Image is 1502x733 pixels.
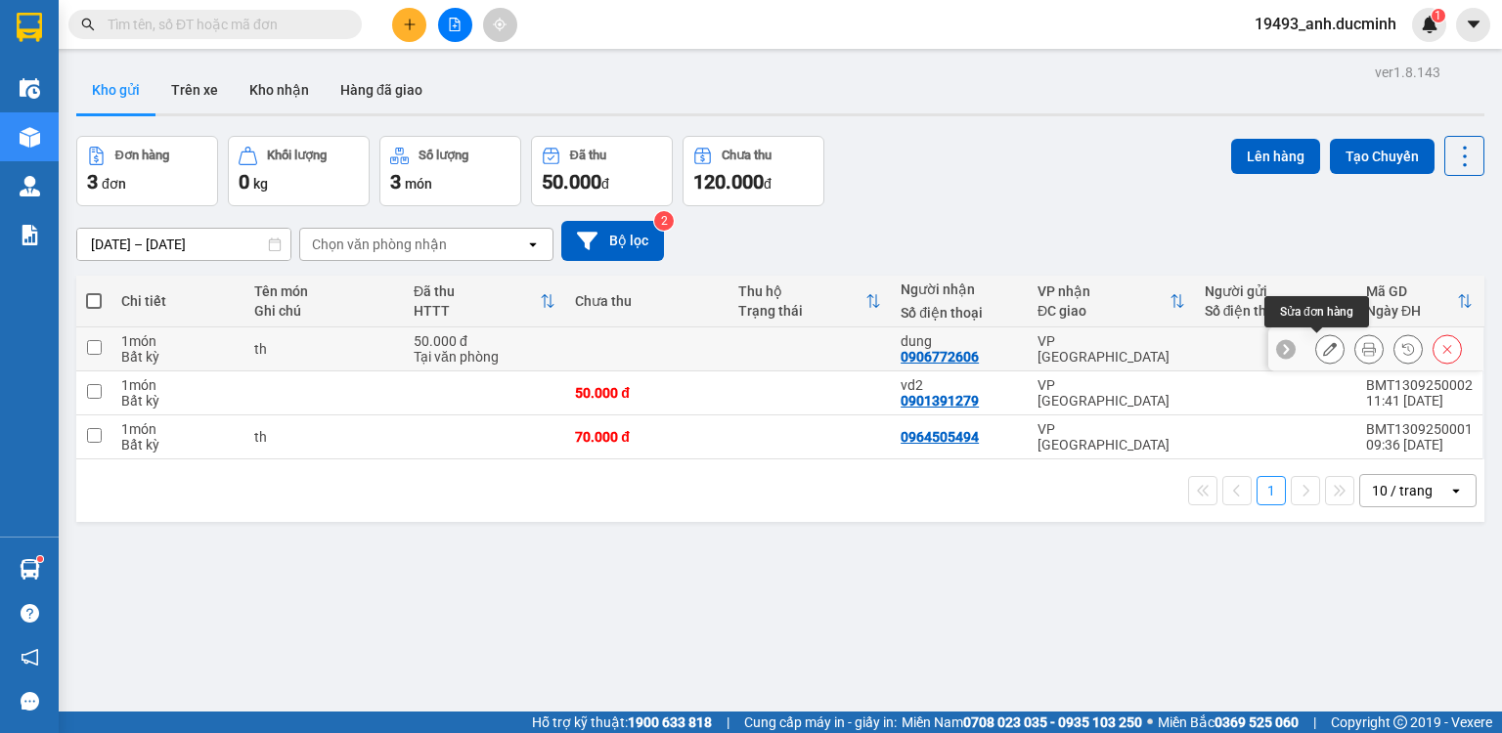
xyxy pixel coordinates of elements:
div: 09:36 [DATE] [1366,437,1473,453]
div: Số lượng [419,149,468,162]
div: 11:41 [DATE] [1366,393,1473,409]
img: logo-vxr [17,13,42,42]
span: 3 [390,170,401,194]
button: Trên xe [155,66,234,113]
div: Sửa đơn hàng [1264,296,1369,327]
div: 1 món [121,421,235,437]
button: plus [392,8,426,42]
svg: open [1448,483,1464,498]
button: Đơn hàng3đơn [76,136,218,206]
div: Tại văn phòng [414,349,555,365]
span: Miền Nam [902,711,1142,733]
div: BMT1309250001 [1366,421,1473,437]
input: Tìm tên, số ĐT hoặc mã đơn [108,14,338,35]
th: Toggle SortBy [1356,276,1482,327]
div: Sửa đơn hàng [1315,334,1345,364]
span: Miền Bắc [1158,711,1299,733]
div: Số điện thoại [901,305,1018,321]
div: VP [GEOGRAPHIC_DATA] [1038,377,1185,409]
div: Bất kỳ [121,349,235,365]
span: đ [764,176,772,192]
span: kg [253,176,268,192]
sup: 1 [37,556,43,562]
div: HTTT [414,303,540,319]
th: Toggle SortBy [729,276,891,327]
div: 10 / trang [1372,481,1433,500]
span: caret-down [1465,16,1482,33]
li: VP VP [GEOGRAPHIC_DATA] [135,83,260,148]
button: 1 [1257,476,1286,505]
div: Ngày ĐH [1366,303,1457,319]
div: 0906772606 [901,349,979,365]
div: VP nhận [1038,283,1170,299]
div: BMT1309250002 [1366,377,1473,393]
div: Ghi chú [254,303,394,319]
span: Hỗ trợ kỹ thuật: [532,711,712,733]
span: file-add [448,18,462,31]
div: vd2 [901,377,1018,393]
button: file-add [438,8,472,42]
span: Cung cấp máy in - giấy in: [744,711,897,733]
button: Khối lượng0kg [228,136,370,206]
span: đ [601,176,609,192]
sup: 1 [1432,9,1445,22]
div: VP [GEOGRAPHIC_DATA] [1038,421,1185,453]
span: plus [403,18,417,31]
span: đơn [102,176,126,192]
span: 50.000 [542,170,601,194]
span: 0 [239,170,249,194]
svg: open [525,237,541,252]
div: Số điện thoại [1205,303,1347,319]
button: caret-down [1456,8,1490,42]
div: ver 1.8.143 [1375,62,1440,83]
div: 50.000 đ [414,333,555,349]
button: aim [483,8,517,42]
div: Chưa thu [722,149,772,162]
img: icon-new-feature [1421,16,1438,33]
span: món [405,176,432,192]
span: copyright [1393,715,1407,729]
div: 50.000 đ [575,385,718,401]
th: Toggle SortBy [404,276,565,327]
button: Bộ lọc [561,221,664,261]
li: [PERSON_NAME] [10,10,284,47]
div: ĐC giao [1038,303,1170,319]
div: 1 món [121,377,235,393]
span: 120.000 [693,170,764,194]
span: aim [493,18,507,31]
button: Kho gửi [76,66,155,113]
div: Đơn hàng [115,149,169,162]
button: Đã thu50.000đ [531,136,673,206]
sup: 2 [654,211,674,231]
span: environment [10,130,23,144]
div: Chi tiết [121,293,235,309]
span: 3 [87,170,98,194]
span: 19493_anh.ducminh [1239,12,1412,36]
div: th [254,341,394,357]
div: Tên món [254,283,394,299]
div: Chọn văn phòng nhận [312,235,447,254]
img: solution-icon [20,225,40,245]
span: | [1313,711,1316,733]
th: Toggle SortBy [1028,276,1195,327]
div: Mã GD [1366,283,1457,299]
button: Số lượng3món [379,136,521,206]
span: message [21,692,39,711]
div: Người nhận [901,281,1018,297]
button: Kho nhận [234,66,325,113]
div: Chưa thu [575,293,718,309]
span: 1 [1435,9,1441,22]
div: 70.000 đ [575,429,718,445]
input: Select a date range. [77,229,290,260]
div: Đã thu [414,283,540,299]
span: search [81,18,95,31]
div: Bất kỳ [121,437,235,453]
div: dung [901,333,1018,349]
button: Chưa thu120.000đ [683,136,824,206]
div: VP [GEOGRAPHIC_DATA] [1038,333,1185,365]
strong: 0369 525 060 [1215,714,1299,730]
img: warehouse-icon [20,559,40,580]
img: warehouse-icon [20,78,40,99]
button: Lên hàng [1231,139,1320,174]
li: VP VP Buôn Mê Thuột [10,83,135,126]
